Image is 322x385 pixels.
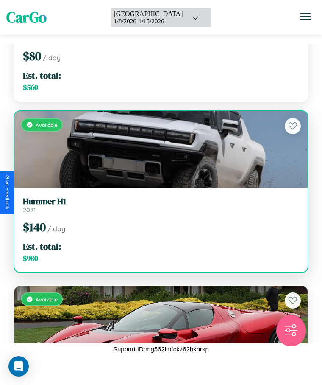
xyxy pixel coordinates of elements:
span: Available [36,296,58,303]
span: CarGo [6,7,47,28]
span: / day [43,53,61,62]
div: [GEOGRAPHIC_DATA] [114,10,183,18]
span: $ 560 [23,82,38,93]
h3: Hummer H1 [23,196,299,206]
span: $ 80 [23,48,41,64]
span: $ 140 [23,219,46,235]
span: $ 980 [23,253,38,264]
div: Open Intercom Messenger [8,356,29,377]
a: Hummer H12021 [23,196,299,214]
p: Support ID: mg562lmfckz62bknrsp [113,343,209,355]
span: / day [47,225,65,233]
span: Est. total: [23,240,61,253]
span: Est. total: [23,69,61,81]
div: Give Feedback [4,175,10,210]
div: 1 / 8 / 2026 - 1 / 15 / 2026 [114,18,183,25]
span: Available [36,122,58,128]
span: 2021 [23,206,36,214]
